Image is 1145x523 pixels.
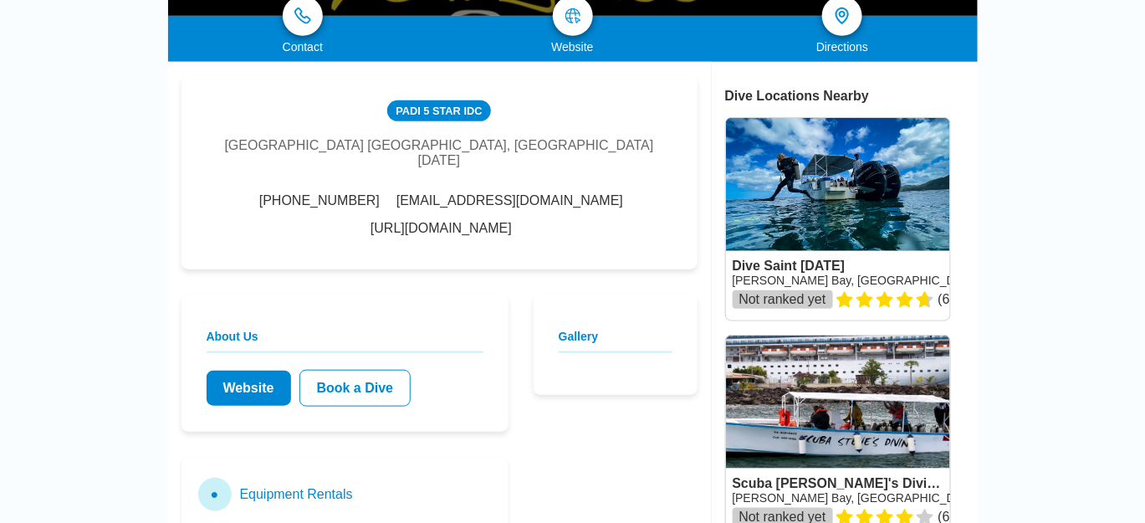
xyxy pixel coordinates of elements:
div: ● [198,478,232,511]
img: directions [832,6,852,26]
h3: Equipment Rentals [240,487,353,502]
div: Directions [708,40,978,54]
h2: About Us [207,330,483,353]
a: [URL][DOMAIN_NAME] [371,221,512,236]
div: PADI 5 Star IDC [387,100,490,121]
div: Website [437,40,708,54]
div: [GEOGRAPHIC_DATA] [GEOGRAPHIC_DATA], [GEOGRAPHIC_DATA][DATE] [207,138,672,168]
span: [EMAIL_ADDRESS][DOMAIN_NAME] [396,193,623,208]
a: Book a Dive [299,370,411,407]
a: Website [207,371,291,406]
img: phone [294,8,311,24]
div: Contact [168,40,438,54]
div: Dive Locations Nearby [725,89,978,104]
img: map [565,8,581,24]
span: [PHONE_NUMBER] [259,193,380,208]
h2: Gallery [559,330,672,353]
a: [PERSON_NAME] Bay, [GEOGRAPHIC_DATA][DATE] [733,491,1017,505]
